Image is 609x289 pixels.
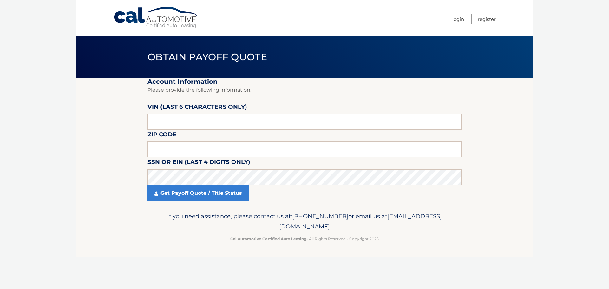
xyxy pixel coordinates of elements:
strong: Cal Automotive Certified Auto Leasing [230,236,306,241]
h2: Account Information [147,78,462,86]
a: Login [452,14,464,24]
label: VIN (last 6 characters only) [147,102,247,114]
label: SSN or EIN (last 4 digits only) [147,157,250,169]
span: Obtain Payoff Quote [147,51,267,63]
label: Zip Code [147,130,176,141]
a: Register [478,14,496,24]
span: [PHONE_NUMBER] [292,213,348,220]
a: Get Payoff Quote / Title Status [147,185,249,201]
a: Cal Automotive [113,6,199,29]
p: Please provide the following information. [147,86,462,95]
p: - All Rights Reserved - Copyright 2025 [152,235,457,242]
p: If you need assistance, please contact us at: or email us at [152,211,457,232]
